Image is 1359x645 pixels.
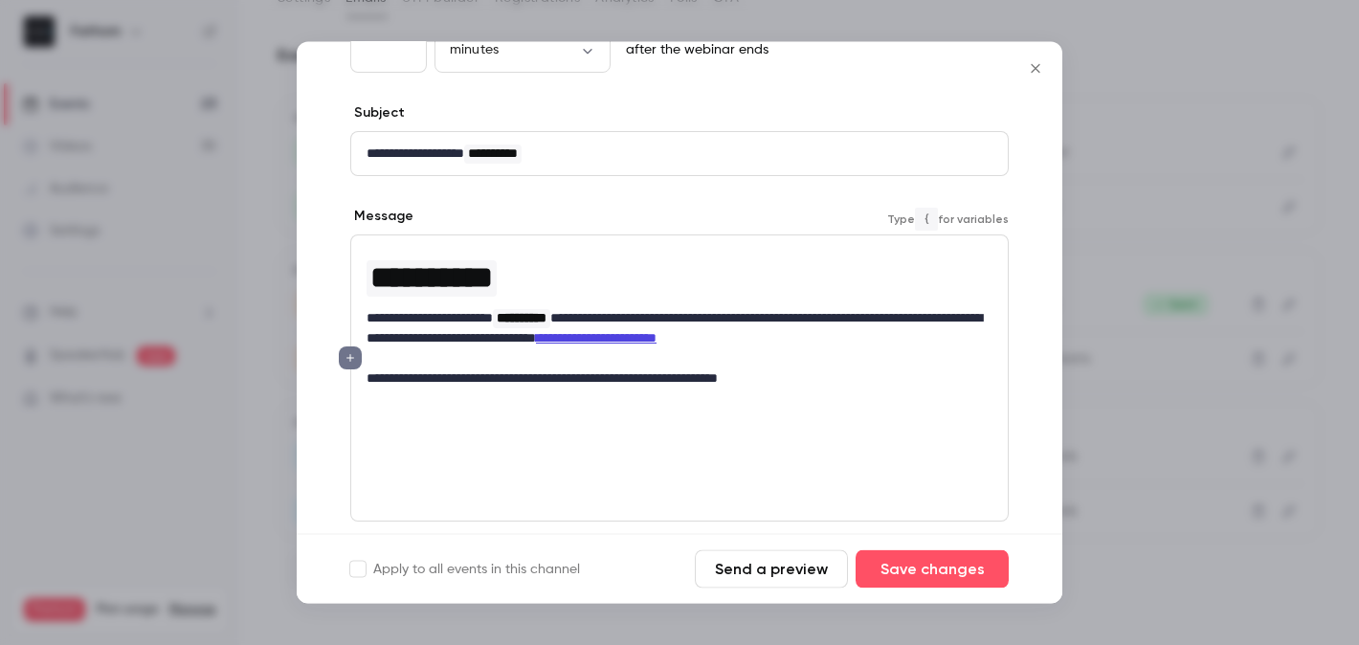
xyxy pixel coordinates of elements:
[351,236,1008,401] div: editor
[1016,50,1055,88] button: Close
[350,560,580,579] label: Apply to all events in this channel
[915,208,938,231] code: {
[350,208,413,227] label: Message
[351,133,1008,176] div: editor
[695,550,848,589] button: Send a preview
[856,550,1009,589] button: Save changes
[350,104,405,123] label: Subject
[887,208,1009,231] span: Type for variables
[434,40,611,59] div: minutes
[618,41,769,60] p: after the webinar ends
